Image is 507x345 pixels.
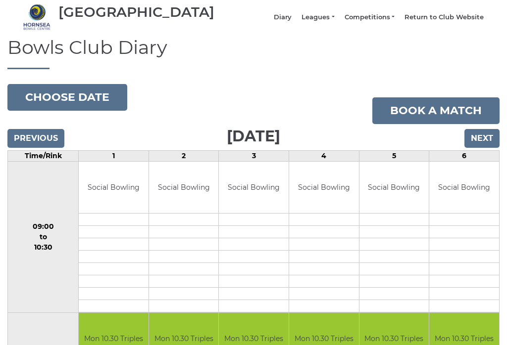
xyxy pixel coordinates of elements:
a: Return to Club Website [405,13,484,22]
h1: Bowls Club Diary [7,37,500,69]
td: Time/Rink [8,150,79,161]
div: [GEOGRAPHIC_DATA] [58,4,214,20]
td: Social Bowling [359,162,429,214]
td: Social Bowling [429,162,499,214]
a: Competitions [345,13,395,22]
a: Book a match [372,97,500,124]
button: Choose date [7,84,127,111]
td: 6 [429,150,500,161]
td: 5 [359,150,429,161]
td: Social Bowling [289,162,359,214]
td: Social Bowling [149,162,219,214]
td: 1 [79,150,149,161]
td: 3 [219,150,289,161]
td: 4 [289,150,359,161]
td: 2 [149,150,219,161]
td: Social Bowling [79,162,149,214]
td: Social Bowling [219,162,289,214]
a: Leagues [302,13,334,22]
a: Diary [274,13,292,22]
input: Previous [7,129,64,148]
input: Next [464,129,500,148]
td: 09:00 to 10:30 [8,161,79,313]
img: Hornsea Bowls Centre [23,3,51,31]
